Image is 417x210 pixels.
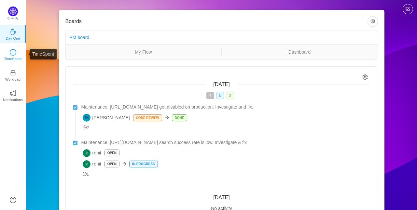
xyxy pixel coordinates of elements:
span: Maintenance: [URL][DOMAIN_NAME] search success rate is low. Investigate & fix [81,139,247,146]
p: Done [172,115,187,121]
a: icon: notificationNotifications [10,92,16,98]
a: PM board [70,35,90,40]
img: R [83,160,90,168]
img: Quantify [8,7,18,16]
i: icon: notification [10,90,16,97]
i: icon: setting [362,74,368,80]
span: 2 [227,92,234,99]
i: icon: message [83,125,87,130]
p: Open [105,161,119,167]
span: rohit [83,160,101,168]
p: Code Review [133,115,162,121]
p: Notifications [3,97,23,103]
a: icon: inboxWorkload [10,72,16,78]
i: icon: arrow-right [122,162,127,166]
button: icon: picture [403,4,413,14]
p: In Progress [130,161,157,167]
a: icon: coffeeDay One [10,31,16,37]
img: R [83,149,90,157]
span: Maintenance: [URL][DOMAIN_NAME] got disabled on production. Investigate and fix. [81,104,253,111]
i: icon: inbox [10,70,16,76]
i: icon: arrow-right [165,115,169,120]
a: icon: question-circle [10,197,16,203]
a: Maintenance: [URL][DOMAIN_NAME] got disabled on production. Investigate and fix. [81,104,370,111]
a: Maintenance: [URL][DOMAIN_NAME] search success rate is low. Investigate & fix [81,139,370,146]
span: [DATE] [213,82,229,87]
i: icon: clock-circle [10,49,16,56]
p: Day One [6,35,20,41]
i: icon: coffee [10,29,16,35]
a: My Flow [66,48,221,56]
span: 2 [83,125,89,130]
span: [DATE] [213,195,229,200]
h3: Boards [65,18,368,25]
span: rohit [83,149,101,157]
span: [PERSON_NAME] [83,114,130,122]
p: Quantify [7,16,19,21]
i: icon: message [83,172,87,176]
span: 4 [206,92,214,99]
span: 5 [216,92,224,99]
p: TimeSpent [4,56,22,62]
button: icon: setting [368,16,378,27]
span: 1 [83,172,89,177]
img: SK [83,114,90,122]
p: Open [105,150,119,156]
a: Dashboard [222,48,378,56]
p: Workload [5,76,21,82]
a: icon: clock-circleTimeSpent [10,51,16,58]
